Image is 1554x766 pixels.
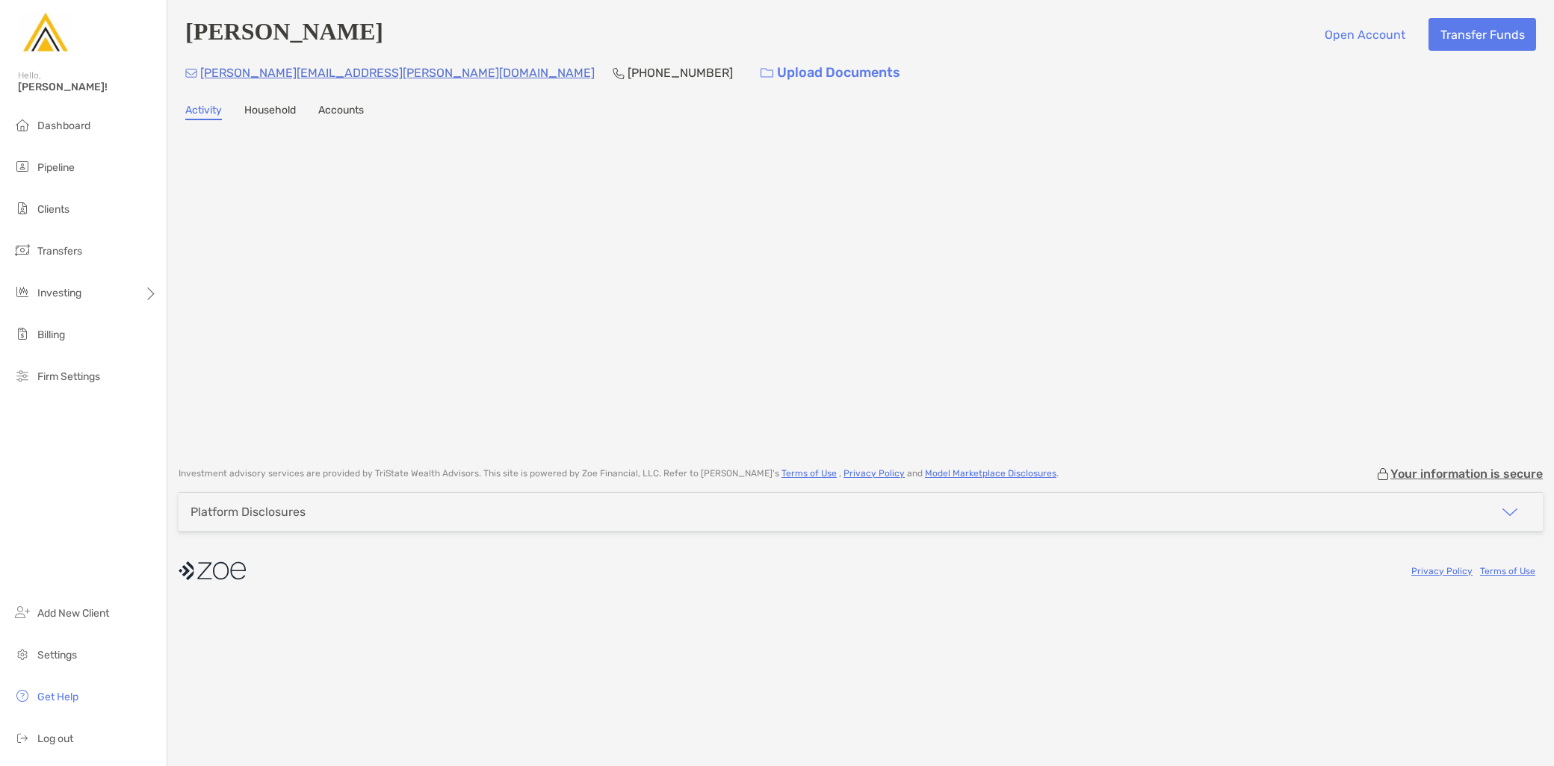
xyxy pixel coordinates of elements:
[1390,467,1543,481] p: Your information is secure
[191,505,306,519] div: Platform Disclosures
[613,67,625,79] img: Phone Icon
[13,325,31,343] img: billing icon
[37,245,82,258] span: Transfers
[781,468,837,479] a: Terms of Use
[925,468,1056,479] a: Model Marketplace Disclosures
[13,158,31,175] img: pipeline icon
[37,328,65,341] span: Billing
[318,104,364,120] a: Accounts
[37,691,78,703] span: Get Help
[13,367,31,384] img: firm-settings icon
[37,203,69,216] span: Clients
[18,6,72,60] img: Zoe Logo
[1501,503,1519,521] img: icon arrow
[37,607,109,620] span: Add New Client
[18,81,158,93] span: [PERSON_NAME]!
[13,729,31,747] img: logout icon
[13,603,31,621] img: add_new_client icon
[751,57,910,89] a: Upload Documents
[37,732,73,745] span: Log out
[1428,18,1536,51] button: Transfer Funds
[37,287,81,299] span: Investing
[244,104,296,120] a: Household
[179,554,246,588] img: company logo
[1480,566,1535,576] a: Terms of Use
[13,116,31,134] img: dashboard icon
[37,370,100,383] span: Firm Settings
[37,649,77,661] span: Settings
[179,468,1059,479] p: Investment advisory services are provided by TriState Wealth Advisors . This site is powered by Z...
[13,283,31,301] img: investing icon
[13,199,31,217] img: clients icon
[37,119,90,132] span: Dashboard
[1313,18,1417,51] button: Open Account
[13,241,31,259] img: transfers icon
[13,645,31,663] img: settings icon
[37,161,75,174] span: Pipeline
[185,18,383,51] h4: [PERSON_NAME]
[13,687,31,705] img: get-help icon
[628,63,733,82] p: [PHONE_NUMBER]
[185,69,197,78] img: Email Icon
[761,68,773,78] img: button icon
[1411,566,1473,576] a: Privacy Policy
[185,104,222,120] a: Activity
[843,468,905,479] a: Privacy Policy
[200,63,595,82] p: [PERSON_NAME][EMAIL_ADDRESS][PERSON_NAME][DOMAIN_NAME]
